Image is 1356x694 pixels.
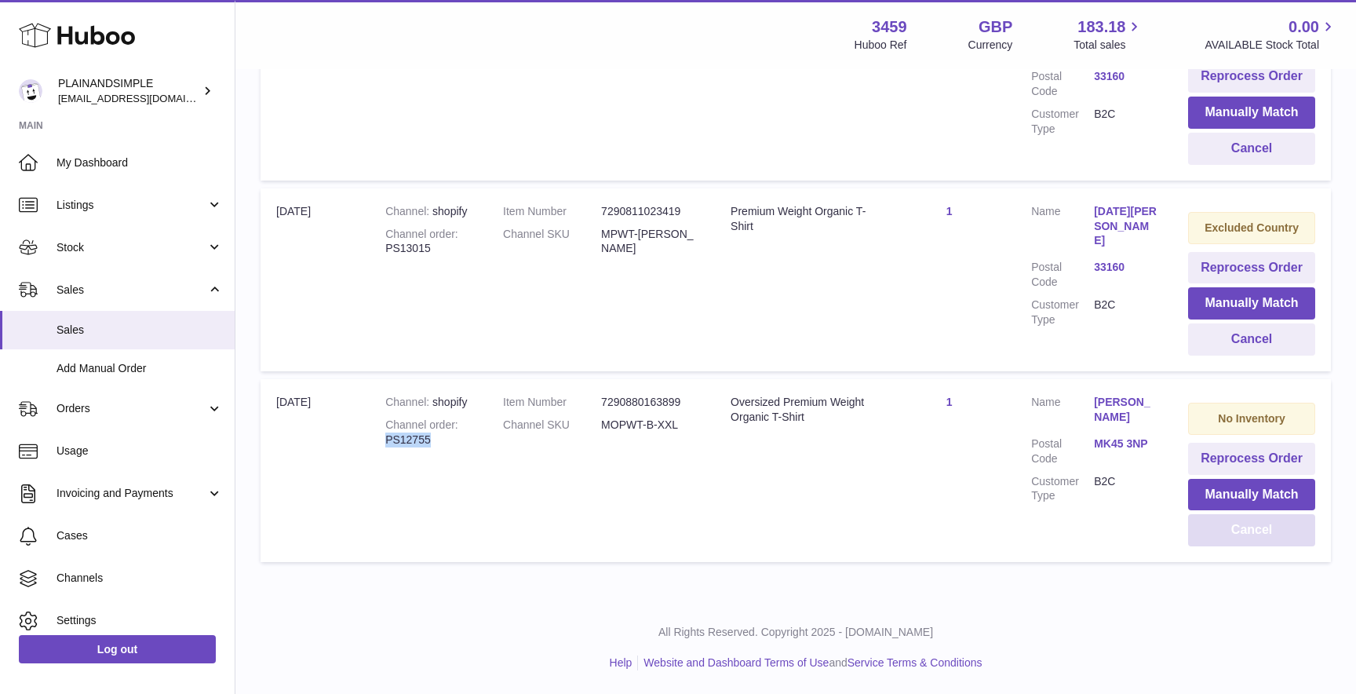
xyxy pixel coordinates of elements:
[1289,16,1319,38] span: 0.00
[56,198,206,213] span: Listings
[1031,107,1094,137] dt: Customer Type
[1094,474,1157,504] dd: B2C
[503,395,601,410] dt: Item Number
[1188,514,1315,546] button: Cancel
[1218,412,1285,425] strong: No Inventory
[261,188,370,371] td: [DATE]
[1188,60,1315,93] button: Reprocess Order
[1205,221,1299,234] strong: Excluded Country
[731,395,867,425] div: Oversized Premium Weight Organic T-Shirt
[1188,133,1315,165] button: Cancel
[1094,204,1157,249] a: [DATE][PERSON_NAME]
[979,16,1012,38] strong: GBP
[1094,395,1157,425] a: [PERSON_NAME]
[1031,474,1094,504] dt: Customer Type
[56,240,206,255] span: Stock
[1094,69,1157,84] a: 33160
[385,418,472,447] div: PS12755
[385,395,472,410] div: shopify
[56,613,223,628] span: Settings
[1031,298,1094,327] dt: Customer Type
[1188,287,1315,320] button: Manually Match
[1188,252,1315,284] button: Reprocess Order
[58,76,199,106] div: PLAINANDSIMPLE
[1188,479,1315,511] button: Manually Match
[503,227,601,257] dt: Channel SKU
[1077,16,1125,38] span: 183.18
[19,79,42,103] img: duco@plainandsimple.com
[1031,204,1094,253] dt: Name
[946,205,953,217] a: 1
[56,444,223,458] span: Usage
[638,656,982,670] li: and
[503,204,601,219] dt: Item Number
[56,155,223,170] span: My Dashboard
[248,625,1343,640] p: All Rights Reserved. Copyright 2025 - [DOMAIN_NAME]
[1031,436,1094,466] dt: Postal Code
[56,528,223,543] span: Cases
[1073,38,1143,53] span: Total sales
[56,361,223,376] span: Add Manual Order
[601,204,699,219] dd: 7290811023419
[56,486,206,501] span: Invoicing and Payments
[968,38,1013,53] div: Currency
[1073,16,1143,53] a: 183.18 Total sales
[385,418,458,431] strong: Channel order
[503,418,601,433] dt: Channel SKU
[1188,323,1315,356] button: Cancel
[19,635,216,663] a: Log out
[1031,69,1094,99] dt: Postal Code
[261,379,370,562] td: [DATE]
[601,227,699,257] dd: MPWT-[PERSON_NAME]
[601,418,699,433] dd: MOPWT-B-XXL
[1094,436,1157,451] a: MK45 3NP
[56,323,223,338] span: Sales
[385,228,458,240] strong: Channel order
[1188,97,1315,129] button: Manually Match
[56,571,223,586] span: Channels
[731,204,867,234] div: Premium Weight Organic T-Shirt
[643,656,829,669] a: Website and Dashboard Terms of Use
[1094,298,1157,327] dd: B2C
[56,283,206,298] span: Sales
[1094,260,1157,275] a: 33160
[610,656,632,669] a: Help
[385,396,432,408] strong: Channel
[872,16,907,38] strong: 3459
[56,401,206,416] span: Orders
[1031,395,1094,429] dt: Name
[1205,16,1337,53] a: 0.00 AVAILABLE Stock Total
[1188,443,1315,475] button: Reprocess Order
[1031,260,1094,290] dt: Postal Code
[1094,107,1157,137] dd: B2C
[385,205,432,217] strong: Channel
[1205,38,1337,53] span: AVAILABLE Stock Total
[601,395,699,410] dd: 7290880163899
[385,227,472,257] div: PS13015
[855,38,907,53] div: Huboo Ref
[847,656,982,669] a: Service Terms & Conditions
[946,396,953,408] a: 1
[58,92,231,104] span: [EMAIL_ADDRESS][DOMAIN_NAME]
[385,204,472,219] div: shopify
